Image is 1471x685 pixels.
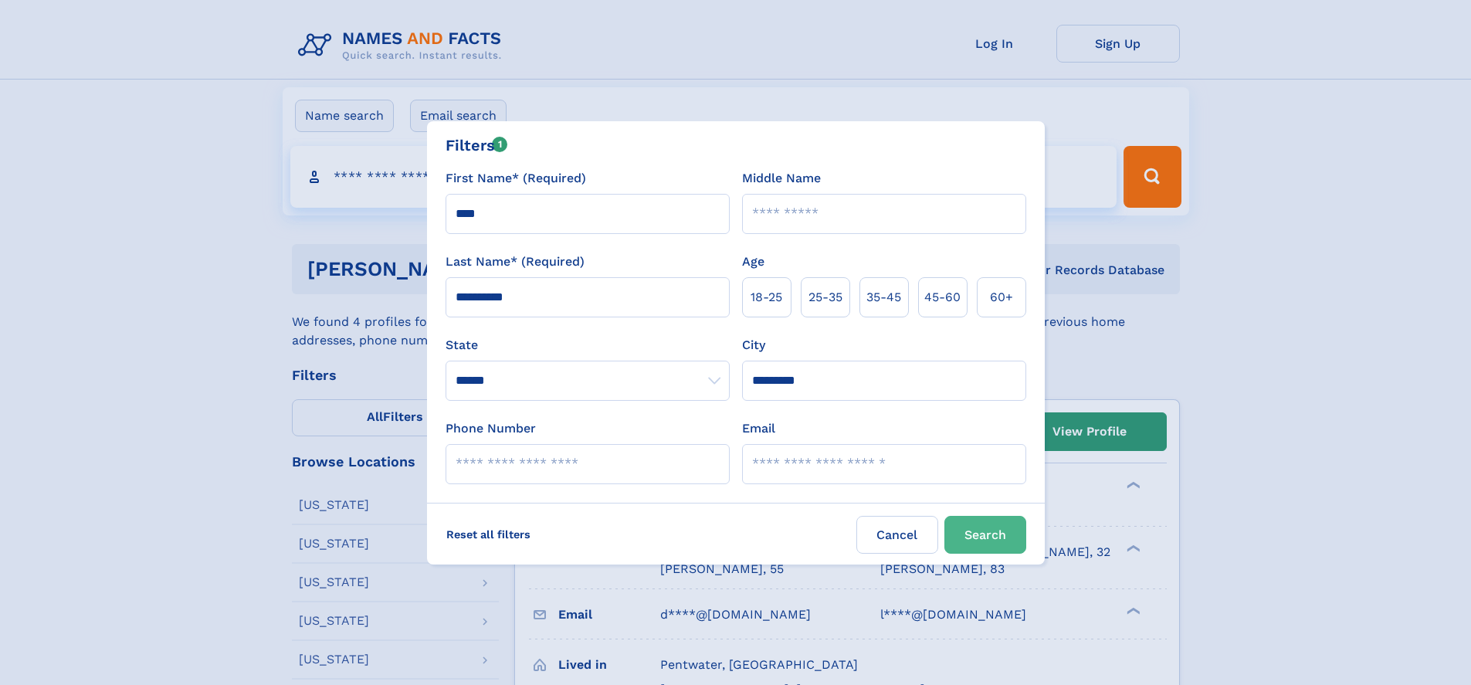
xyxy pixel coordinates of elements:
[446,336,730,354] label: State
[751,288,782,307] span: 18‑25
[446,419,536,438] label: Phone Number
[742,419,775,438] label: Email
[436,516,541,553] label: Reset all filters
[446,169,586,188] label: First Name* (Required)
[742,336,765,354] label: City
[990,288,1013,307] span: 60+
[924,288,961,307] span: 45‑60
[446,134,508,157] div: Filters
[742,253,764,271] label: Age
[808,288,842,307] span: 25‑35
[866,288,901,307] span: 35‑45
[446,253,585,271] label: Last Name* (Required)
[742,169,821,188] label: Middle Name
[856,516,938,554] label: Cancel
[944,516,1026,554] button: Search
